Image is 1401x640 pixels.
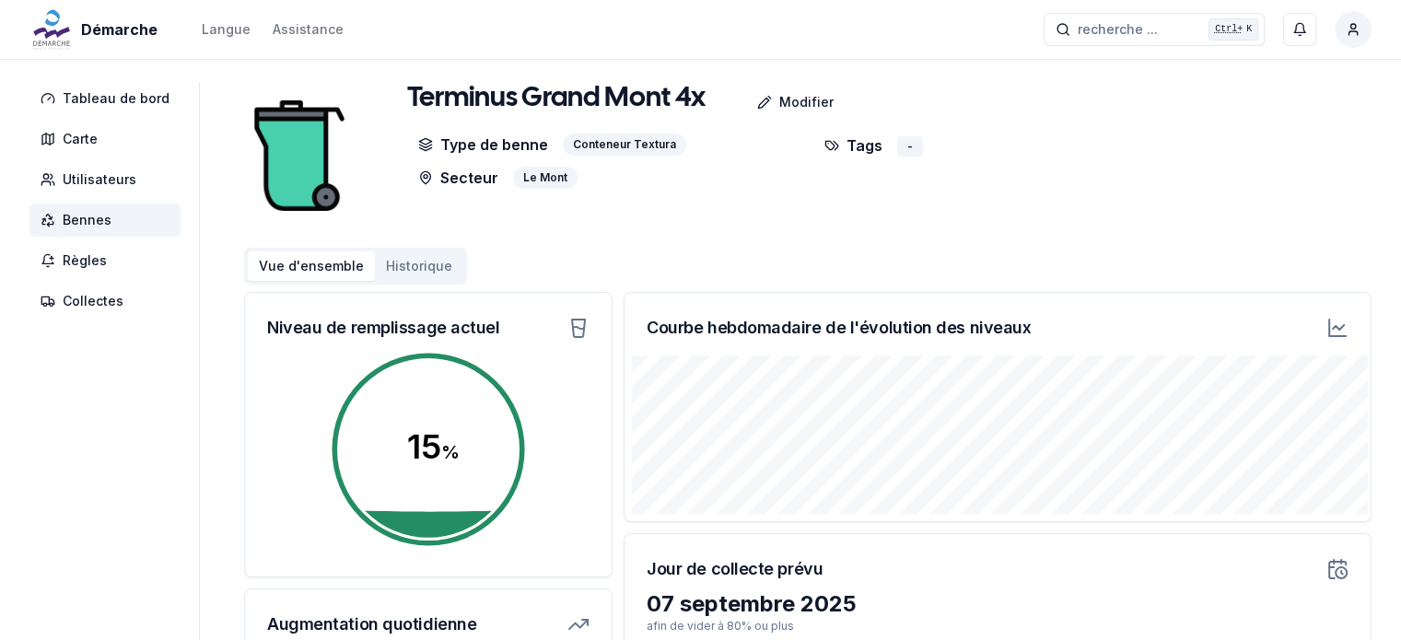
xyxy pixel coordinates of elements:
[63,89,169,108] span: Tableau de bord
[202,20,251,39] div: Langue
[202,18,251,41] button: Langue
[81,18,158,41] span: Démarche
[513,167,578,189] div: Le Mont
[824,134,882,157] p: Tags
[563,134,686,156] div: Conteneur Textura
[273,18,344,41] a: Assistance
[647,619,1348,634] p: afin de vider à 80% ou plus
[1044,13,1265,46] button: recherche ...Ctrl+K
[63,170,136,189] span: Utilisateurs
[418,167,498,189] p: Secteur
[29,82,188,115] a: Tableau de bord
[63,292,123,310] span: Collectes
[375,251,463,281] button: Historique
[647,556,823,582] h3: Jour de collecte prévu
[647,589,1348,619] div: 07 septembre 2025
[63,130,98,148] span: Carte
[244,82,355,229] img: bin Image
[29,18,165,41] a: Démarche
[29,7,74,52] img: Démarche Logo
[29,122,188,156] a: Carte
[418,134,548,156] p: Type de benne
[267,611,476,637] h3: Augmentation quotidienne
[63,251,107,270] span: Règles
[63,211,111,229] span: Bennes
[29,285,188,318] a: Collectes
[407,82,706,115] h1: Terminus Grand Mont 4x
[248,251,375,281] button: Vue d'ensemble
[267,315,499,341] h3: Niveau de remplissage actuel
[897,136,923,157] div: -
[29,244,188,277] a: Règles
[706,84,848,121] a: Modifier
[29,204,188,237] a: Bennes
[29,163,188,196] a: Utilisateurs
[1078,20,1158,39] span: recherche ...
[779,93,834,111] p: Modifier
[647,315,1031,341] h3: Courbe hebdomadaire de l'évolution des niveaux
